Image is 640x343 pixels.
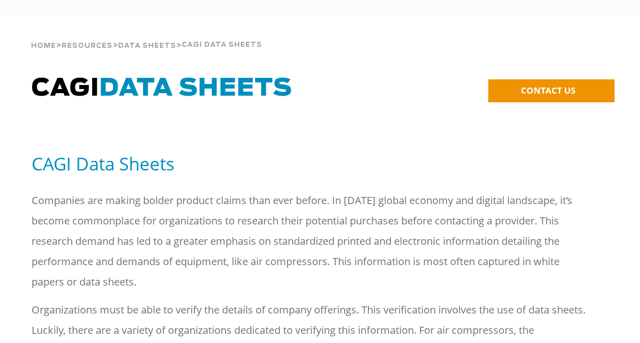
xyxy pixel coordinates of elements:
[31,41,56,50] a: Home
[118,41,176,50] a: Data Sheets
[62,43,113,49] span: Resources
[32,152,608,175] h5: CAGI Data Sheets
[182,42,262,48] span: Cagi Data Sheets
[62,41,113,50] a: Resources
[32,76,292,101] span: CAGI
[31,43,56,49] span: Home
[99,76,292,101] span: Data Sheets
[32,190,590,292] p: Companies are making bolder product claims than ever before. In [DATE] global economy and digital...
[31,15,262,54] div: > > >
[521,84,575,96] span: CONTACT US
[118,43,176,49] span: Data Sheets
[488,79,615,102] a: CONTACT US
